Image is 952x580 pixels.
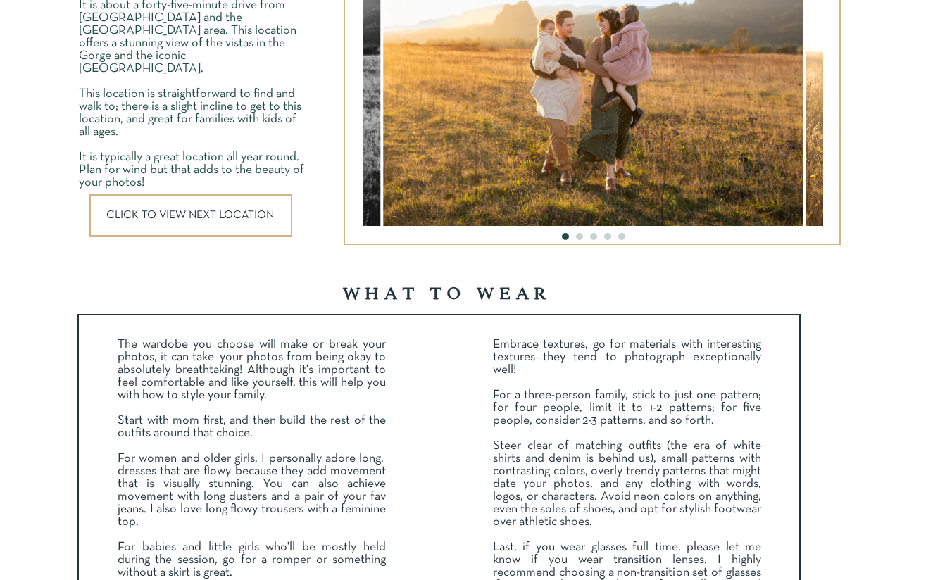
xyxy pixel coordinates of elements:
li: Page dot 1 [562,233,569,240]
li: Page dot 3 [590,233,597,240]
li: Page dot 4 [604,233,611,240]
li: Page dot 5 [618,233,625,240]
li: Page dot 2 [576,233,583,240]
a: CLICK TO VIEW NEXT LOCATION [106,210,278,220]
b: what to wear [343,285,552,304]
